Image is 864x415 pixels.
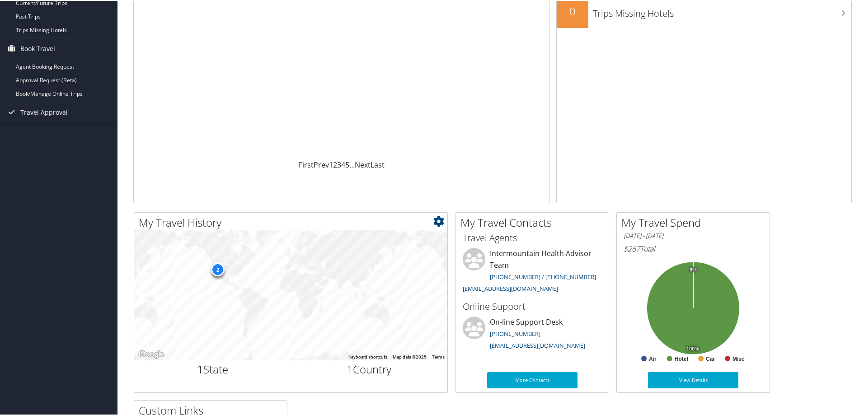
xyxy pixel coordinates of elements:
[355,159,371,169] a: Next
[329,159,333,169] a: 1
[706,355,715,361] text: Car
[463,284,558,292] a: [EMAIL_ADDRESS][DOMAIN_NAME]
[675,355,688,361] text: Hotel
[463,299,602,312] h3: Online Support
[333,159,337,169] a: 2
[593,2,851,19] h3: Trips Missing Hotels
[648,371,738,387] a: View Details
[341,159,345,169] a: 4
[347,361,353,376] span: 1
[337,159,341,169] a: 3
[349,159,355,169] span: …
[624,243,640,253] span: $267
[139,214,447,229] h2: My Travel History
[141,361,284,376] h2: State
[463,231,602,243] h3: Travel Agents
[490,272,596,280] a: [PHONE_NUMBER] / [PHONE_NUMBER]
[557,3,588,18] h2: 0
[733,355,745,361] text: Misc
[487,371,578,387] a: More Contacts
[20,100,68,123] span: Travel Approval
[299,159,314,169] a: First
[649,355,657,361] text: Air
[624,243,763,253] h6: Total
[621,214,770,229] h2: My Travel Spend
[136,348,166,359] img: Google
[197,361,203,376] span: 1
[314,159,329,169] a: Prev
[211,262,225,275] div: 2
[298,361,441,376] h2: Country
[345,159,349,169] a: 5
[460,214,609,229] h2: My Travel Contacts
[458,247,606,295] li: Intermountain Health Advisor Team
[458,316,606,353] li: On-line Support Desk
[432,354,445,359] a: Terms (opens in new tab)
[490,340,585,349] a: [EMAIL_ADDRESS][DOMAIN_NAME]
[348,353,387,359] button: Keyboard shortcuts
[690,266,697,272] tspan: 0%
[624,231,763,239] h6: [DATE] - [DATE]
[393,354,427,359] span: Map data ©2025
[136,348,166,359] a: Open this area in Google Maps (opens a new window)
[20,37,55,59] span: Book Travel
[490,329,540,337] a: [PHONE_NUMBER]
[371,159,385,169] a: Last
[686,345,699,351] tspan: 100%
